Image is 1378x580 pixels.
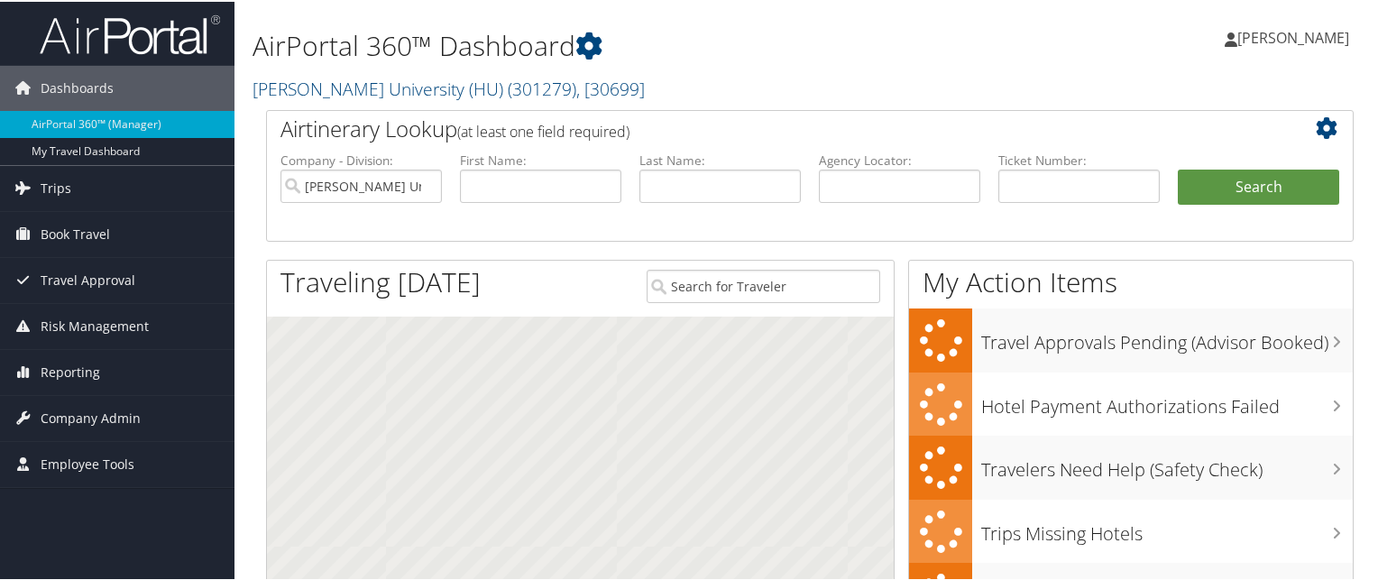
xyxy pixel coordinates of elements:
[1225,9,1367,63] a: [PERSON_NAME]
[998,150,1160,168] label: Ticket Number:
[280,262,481,299] h1: Traveling [DATE]
[41,440,134,485] span: Employee Tools
[1237,26,1349,46] span: [PERSON_NAME]
[909,307,1353,371] a: Travel Approvals Pending (Advisor Booked)
[981,511,1353,545] h3: Trips Missing Hotels
[457,120,629,140] span: (at least one field required)
[981,383,1353,418] h3: Hotel Payment Authorizations Failed
[460,150,621,168] label: First Name:
[909,371,1353,435] a: Hotel Payment Authorizations Failed
[508,75,576,99] span: ( 301279 )
[253,25,996,63] h1: AirPortal 360™ Dashboard
[41,210,110,255] span: Book Travel
[981,447,1353,481] h3: Travelers Need Help (Safety Check)
[41,256,135,301] span: Travel Approval
[280,150,442,168] label: Company - Division:
[41,302,149,347] span: Risk Management
[40,12,220,54] img: airportal-logo.png
[280,112,1249,143] h2: Airtinerary Lookup
[819,150,980,168] label: Agency Locator:
[909,434,1353,498] a: Travelers Need Help (Safety Check)
[647,268,881,301] input: Search for Traveler
[639,150,801,168] label: Last Name:
[41,394,141,439] span: Company Admin
[1178,168,1339,204] button: Search
[909,498,1353,562] a: Trips Missing Hotels
[41,348,100,393] span: Reporting
[576,75,645,99] span: , [ 30699 ]
[909,262,1353,299] h1: My Action Items
[981,319,1353,354] h3: Travel Approvals Pending (Advisor Booked)
[41,164,71,209] span: Trips
[41,64,114,109] span: Dashboards
[253,75,645,99] a: [PERSON_NAME] University (HU)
